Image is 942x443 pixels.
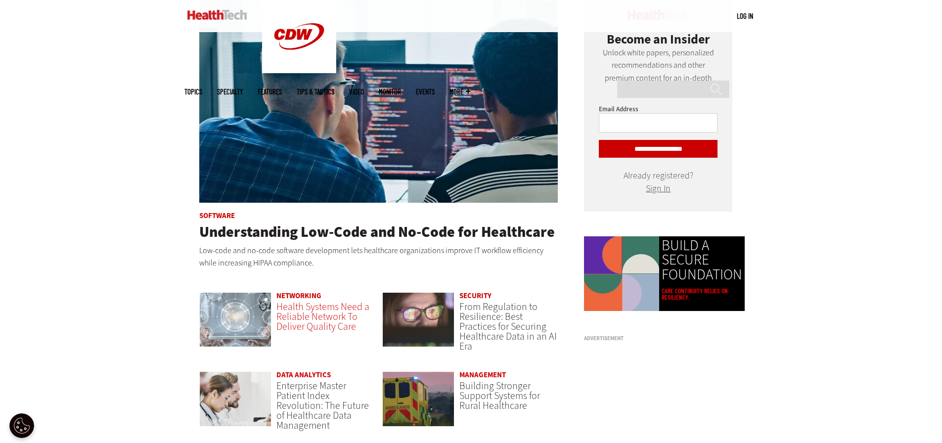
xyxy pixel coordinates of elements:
a: Building Stronger Support Systems for Rural Healthcare [459,379,540,412]
img: Healthcare networking [199,292,272,348]
a: Features [258,88,282,95]
a: Log in [737,11,753,20]
a: Understanding Low-Code and No-Code for Healthcare [199,222,555,242]
a: MonITor [379,88,401,95]
a: Data Analytics [276,370,331,380]
a: Networking [276,291,321,301]
a: CDW [262,65,336,76]
a: medical researchers look at data on desktop monitor [199,371,272,436]
div: Cookie Settings [9,413,34,438]
a: Events [416,88,435,95]
a: Healthcare networking [199,292,272,357]
label: Email Address [599,105,638,113]
img: Home [187,10,247,20]
button: Open Preferences [9,413,34,438]
a: From Regulation to Resilience: Best Practices for Securing Healthcare Data in an AI Era [459,300,557,353]
a: Security [459,291,492,301]
a: Tips & Tactics [297,88,334,95]
img: woman wearing glasses looking at healthcare data on screen [382,292,455,348]
a: Care continuity relies on resiliency. [662,288,742,301]
a: Enterprise Master Patient Index Revolution: The Future of Healthcare Data Management [276,379,369,432]
a: woman wearing glasses looking at healthcare data on screen [382,292,455,357]
div: User menu [737,11,753,21]
img: ambulance driving down country road at sunset [382,371,455,427]
span: Specialty [217,88,243,95]
h3: Advertisement [584,336,732,341]
p: Low-code and no-code software development lets healthcare organizations improve IT workflow effic... [199,244,558,269]
a: ambulance driving down country road at sunset [382,371,455,436]
a: Health Systems Need a Reliable Network To Deliver Quality Care [276,300,369,333]
a: BUILD A SECURE FOUNDATION [662,238,742,282]
span: Topics [184,88,202,95]
img: medical researchers look at data on desktop monitor [199,371,272,427]
a: Management [459,370,506,380]
a: Software [199,211,235,221]
span: More [449,88,470,95]
a: Sign In [646,182,671,194]
a: Video [349,88,364,95]
img: Colorful animated shapes [584,236,659,311]
div: Already registered? [599,173,718,192]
